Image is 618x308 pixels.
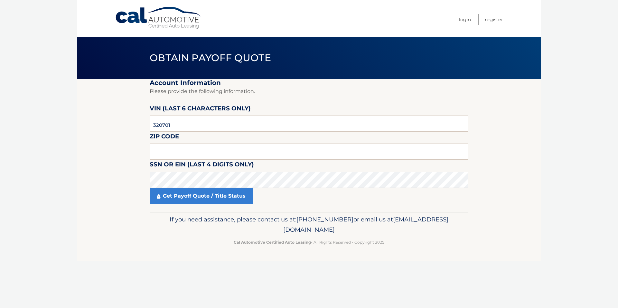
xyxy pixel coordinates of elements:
a: Get Payoff Quote / Title Status [150,188,253,204]
a: Register [485,14,503,25]
p: - All Rights Reserved - Copyright 2025 [154,239,464,246]
label: VIN (last 6 characters only) [150,104,251,116]
p: Please provide the following information. [150,87,468,96]
a: Cal Automotive [115,6,202,29]
label: SSN or EIN (last 4 digits only) [150,160,254,172]
h2: Account Information [150,79,468,87]
label: Zip Code [150,132,179,144]
span: Obtain Payoff Quote [150,52,271,64]
p: If you need assistance, please contact us at: or email us at [154,214,464,235]
strong: Cal Automotive Certified Auto Leasing [234,240,311,245]
a: Login [459,14,471,25]
span: [PHONE_NUMBER] [296,216,353,223]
